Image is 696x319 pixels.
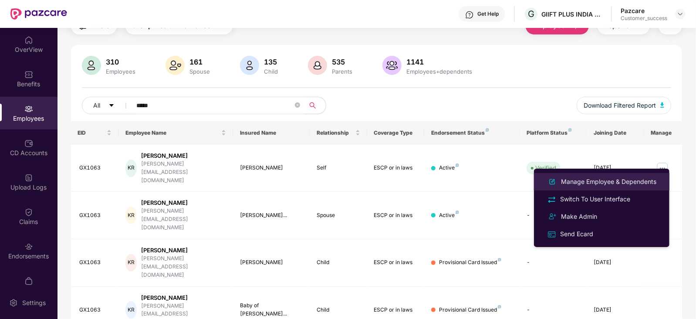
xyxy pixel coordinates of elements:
[547,211,557,222] img: svg+xml;base64,PHN2ZyB4bWxucz0iaHR0cDovL3d3dy53My5vcmcvMjAwMC9zdmciIHdpZHRoPSIyNCIgaGVpZ2h0PSIyNC...
[24,70,33,79] img: svg+xml;base64,PHN2ZyBpZD0iQmVuZWZpdHMiIHhtbG5zPSJodHRwOi8vd3d3LnczLm9yZy8yMDAwL3N2ZyIgd2lkdGg9Ij...
[374,211,418,220] div: ESCP or in laws
[594,306,637,314] div: [DATE]
[24,208,33,217] img: svg+xml;base64,PHN2ZyBpZD0iQ2xhaW0iIHhtbG5zPSJodHRwOi8vd3d3LnczLm9yZy8yMDAwL3N2ZyIgd2lkdGg9IjIwIi...
[621,15,667,22] div: Customer_success
[82,56,101,75] img: svg+xml;base64,PHN2ZyB4bWxucz0iaHR0cDovL3d3dy53My5vcmcvMjAwMC9zdmciIHhtbG5zOnhsaW5rPSJodHRwOi8vd3...
[24,139,33,148] img: svg+xml;base64,PHN2ZyBpZD0iQ0RfQWNjb3VudHMiIGRhdGEtbmFtZT0iQ0QgQWNjb3VudHMiIHhtbG5zPSJodHRwOi8vd3...
[655,161,669,175] img: manageButton
[10,8,67,20] img: New Pazcare Logo
[105,68,138,75] div: Employees
[308,56,327,75] img: svg+xml;base64,PHN2ZyB4bWxucz0iaHR0cDovL3d3dy53My5vcmcvMjAwMC9zdmciIHhtbG5zOnhsaW5rPSJodHRwOi8vd3...
[240,302,302,318] div: Baby of [PERSON_NAME]...
[382,56,402,75] img: svg+xml;base64,PHN2ZyB4bWxucz0iaHR0cDovL3d3dy53My5vcmcvMjAwMC9zdmciIHhtbG5zOnhsaW5rPSJodHRwOi8vd3...
[240,56,259,75] img: svg+xml;base64,PHN2ZyB4bWxucz0iaHR0cDovL3d3dy53My5vcmcvMjAwMC9zdmciIHhtbG5zOnhsaW5rPSJodHRwOi8vd3...
[166,56,185,75] img: svg+xml;base64,PHN2ZyB4bWxucz0iaHR0cDovL3d3dy53My5vcmcvMjAwMC9zdmciIHhtbG5zOnhsaW5rPSJodHRwOi8vd3...
[304,97,326,114] button: search
[24,36,33,44] img: svg+xml;base64,PHN2ZyBpZD0iSG9tZSIgeG1sbnM9Imh0dHA6Ly93d3cudzMub3JnLzIwMDAvc3ZnIiB3aWR0aD0iMjAiIG...
[80,164,112,172] div: GX1063
[240,258,302,267] div: [PERSON_NAME]
[240,211,302,220] div: [PERSON_NAME]...
[317,129,354,136] span: Relationship
[317,258,360,267] div: Child
[141,160,226,185] div: [PERSON_NAME][EMAIL_ADDRESS][DOMAIN_NAME]
[439,306,501,314] div: Provisional Card Issued
[141,246,226,255] div: [PERSON_NAME]
[331,68,355,75] div: Parents
[594,258,637,267] div: [DATE]
[439,258,501,267] div: Provisional Card Issued
[141,255,226,279] div: [PERSON_NAME][EMAIL_ADDRESS][DOMAIN_NAME]
[71,121,119,145] th: EID
[660,102,665,108] img: svg+xml;base64,PHN2ZyB4bWxucz0iaHR0cDovL3d3dy53My5vcmcvMjAwMC9zdmciIHhtbG5zOnhsaW5rPSJodHRwOi8vd3...
[80,306,112,314] div: GX1063
[141,294,226,302] div: [PERSON_NAME]
[541,10,602,18] div: GIIFT PLUS INDIA PRIVATE LIMITED
[141,207,226,232] div: [PERSON_NAME][EMAIL_ADDRESS][DOMAIN_NAME]
[82,97,135,114] button: Allcaret-down
[465,10,474,19] img: svg+xml;base64,PHN2ZyBpZD0iSGVscC0zMngzMiIgeG1sbnM9Imh0dHA6Ly93d3cudzMub3JnLzIwMDAvc3ZnIiB3aWR0aD...
[547,195,557,204] img: svg+xml;base64,PHN2ZyB4bWxucz0iaHR0cDovL3d3dy53My5vcmcvMjAwMC9zdmciIHdpZHRoPSIyNCIgaGVpZ2h0PSIyNC...
[295,102,300,110] span: close-circle
[431,129,513,136] div: Endorsement Status
[528,9,534,19] span: G
[405,58,474,66] div: 1141
[317,306,360,314] div: Child
[477,10,499,17] div: Get Help
[108,102,115,109] span: caret-down
[310,121,367,145] th: Relationship
[527,129,580,136] div: Platform Status
[374,258,418,267] div: ESCP or in laws
[587,121,644,145] th: Joining Date
[125,159,137,177] div: KR
[105,58,138,66] div: 310
[374,164,418,172] div: ESCP or in laws
[558,229,595,239] div: Send Ecard
[125,301,137,319] div: KR
[80,258,112,267] div: GX1063
[558,194,632,204] div: Switch To User Interface
[24,105,33,113] img: svg+xml;base64,PHN2ZyBpZD0iRW1wbG95ZWVzIiB4bWxucz0iaHR0cDovL3d3dy53My5vcmcvMjAwMC9zdmciIHdpZHRoPS...
[498,305,501,309] img: svg+xml;base64,PHN2ZyB4bWxucz0iaHR0cDovL3d3dy53My5vcmcvMjAwMC9zdmciIHdpZHRoPSI4IiBoZWlnaHQ9IjgiIH...
[486,128,489,132] img: svg+xml;base64,PHN2ZyB4bWxucz0iaHR0cDovL3d3dy53My5vcmcvMjAwMC9zdmciIHdpZHRoPSI4IiBoZWlnaHQ9IjgiIH...
[233,121,309,145] th: Insured Name
[374,306,418,314] div: ESCP or in laws
[367,121,425,145] th: Coverage Type
[559,177,658,187] div: Manage Employee & Dependents
[577,97,672,114] button: Download Filtered Report
[263,68,280,75] div: Child
[295,102,300,108] span: close-circle
[547,230,557,239] img: svg+xml;base64,PHN2ZyB4bWxucz0iaHR0cDovL3d3dy53My5vcmcvMjAwMC9zdmciIHdpZHRoPSIxNiIgaGVpZ2h0PSIxNi...
[559,212,599,221] div: Make Admin
[317,211,360,220] div: Spouse
[594,164,637,172] div: [DATE]
[456,210,459,214] img: svg+xml;base64,PHN2ZyB4bWxucz0iaHR0cDovL3d3dy53My5vcmcvMjAwMC9zdmciIHdpZHRoPSI4IiBoZWlnaHQ9IjgiIH...
[78,129,105,136] span: EID
[568,128,572,132] img: svg+xml;base64,PHN2ZyB4bWxucz0iaHR0cDovL3d3dy53My5vcmcvMjAwMC9zdmciIHdpZHRoPSI4IiBoZWlnaHQ9IjgiIH...
[520,192,587,239] td: -
[80,211,112,220] div: GX1063
[188,68,212,75] div: Spouse
[125,129,220,136] span: Employee Name
[125,254,137,271] div: KR
[331,58,355,66] div: 535
[584,101,656,110] span: Download Filtered Report
[9,299,18,307] img: svg+xml;base64,PHN2ZyBpZD0iU2V0dGluZy0yMHgyMCIgeG1sbnM9Imh0dHA6Ly93d3cudzMub3JnLzIwMDAvc3ZnIiB3aW...
[535,163,556,172] div: Verified
[118,121,233,145] th: Employee Name
[456,163,459,167] img: svg+xml;base64,PHN2ZyB4bWxucz0iaHR0cDovL3d3dy53My5vcmcvMjAwMC9zdmciIHdpZHRoPSI4IiBoZWlnaHQ9IjgiIH...
[644,121,682,145] th: Manage
[125,207,137,224] div: KR
[20,299,48,307] div: Settings
[24,277,33,285] img: svg+xml;base64,PHN2ZyBpZD0iTXlfT3JkZXJzIiBkYXRhLW5hbWU9Ik15IE9yZGVycyIgeG1sbnM9Imh0dHA6Ly93d3cudz...
[621,7,667,15] div: Pazcare
[520,239,587,287] td: -
[317,164,360,172] div: Self
[94,101,101,110] span: All
[263,58,280,66] div: 135
[439,164,459,172] div: Active
[24,242,33,251] img: svg+xml;base64,PHN2ZyBpZD0iRW5kb3JzZW1lbnRzIiB4bWxucz0iaHR0cDovL3d3dy53My5vcmcvMjAwMC9zdmciIHdpZH...
[547,176,557,187] img: svg+xml;base64,PHN2ZyB4bWxucz0iaHR0cDovL3d3dy53My5vcmcvMjAwMC9zdmciIHhtbG5zOnhsaW5rPSJodHRwOi8vd3...
[141,199,226,207] div: [PERSON_NAME]
[240,164,302,172] div: [PERSON_NAME]
[439,211,459,220] div: Active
